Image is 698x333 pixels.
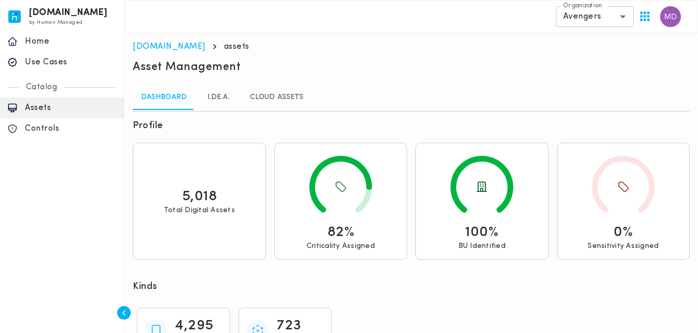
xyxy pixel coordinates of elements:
p: 0% [613,223,633,242]
h5: Asset Management [133,60,241,75]
p: Total Digital Assets [164,206,235,215]
h6: Kinds [133,281,158,293]
img: invicta.io [8,10,21,23]
nav: breadcrumb [133,41,690,52]
button: User [656,2,685,31]
label: Organization [563,2,602,10]
p: 100% [465,223,498,242]
div: Avengers [556,6,634,27]
p: Controls [25,123,117,134]
h6: [DOMAIN_NAME] [29,9,108,17]
p: Assets [25,103,117,113]
p: Home [25,36,117,47]
p: Catalog [19,82,65,92]
span: by Human Managed [29,20,82,25]
img: Marc Daniel Jamindang [660,6,681,27]
p: Sensitivity Assigned [588,242,659,251]
p: BU Identified [458,242,506,251]
p: Use Cases [25,57,117,67]
a: Cloud Assets [242,85,312,110]
p: 5,018 [182,187,217,206]
h6: Profile [133,120,163,132]
p: 82% [327,223,355,242]
a: Dashboard [133,85,195,110]
a: I.DE.A. [195,85,242,110]
p: assets [224,41,249,52]
a: [DOMAIN_NAME] [133,43,205,51]
p: Criticality Assigned [306,242,375,251]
